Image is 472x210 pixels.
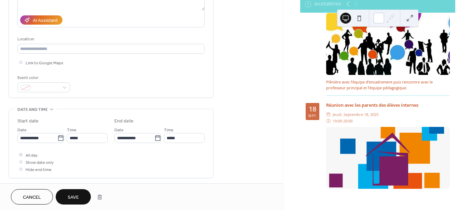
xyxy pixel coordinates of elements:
span: 19:00 [333,118,342,124]
div: Plénière avec l’équipe d’encadrement puis rencontre avec le professeur principal et l’équipe péda... [326,79,450,91]
span: Time [164,127,173,134]
button: Cancel [11,189,53,205]
span: 20:00 [343,118,352,124]
div: 18 [309,106,316,113]
span: - [342,118,343,124]
span: jeudi, septembre 18, 2025 [333,111,378,118]
button: Save [56,189,91,205]
span: Show date only [26,159,54,166]
button: AI Assistant [20,15,63,25]
span: All day [26,152,38,159]
span: Link to Google Maps [26,60,63,67]
div: End date [114,118,134,125]
div: sept. [308,114,317,117]
div: ​ [326,118,331,124]
span: Cancel [23,194,41,201]
span: Date [17,127,27,134]
span: Hide end time [26,166,52,173]
span: Date [114,127,124,134]
div: AI Assistant [33,17,58,24]
span: Save [68,194,79,201]
span: Date and time [17,106,48,113]
div: ​ [326,111,331,118]
span: Time [67,127,77,134]
div: Start date [17,118,39,125]
div: Location [17,36,203,43]
div: Réunion avec les parents des élèves internes [326,102,450,108]
div: Event color [17,74,69,81]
